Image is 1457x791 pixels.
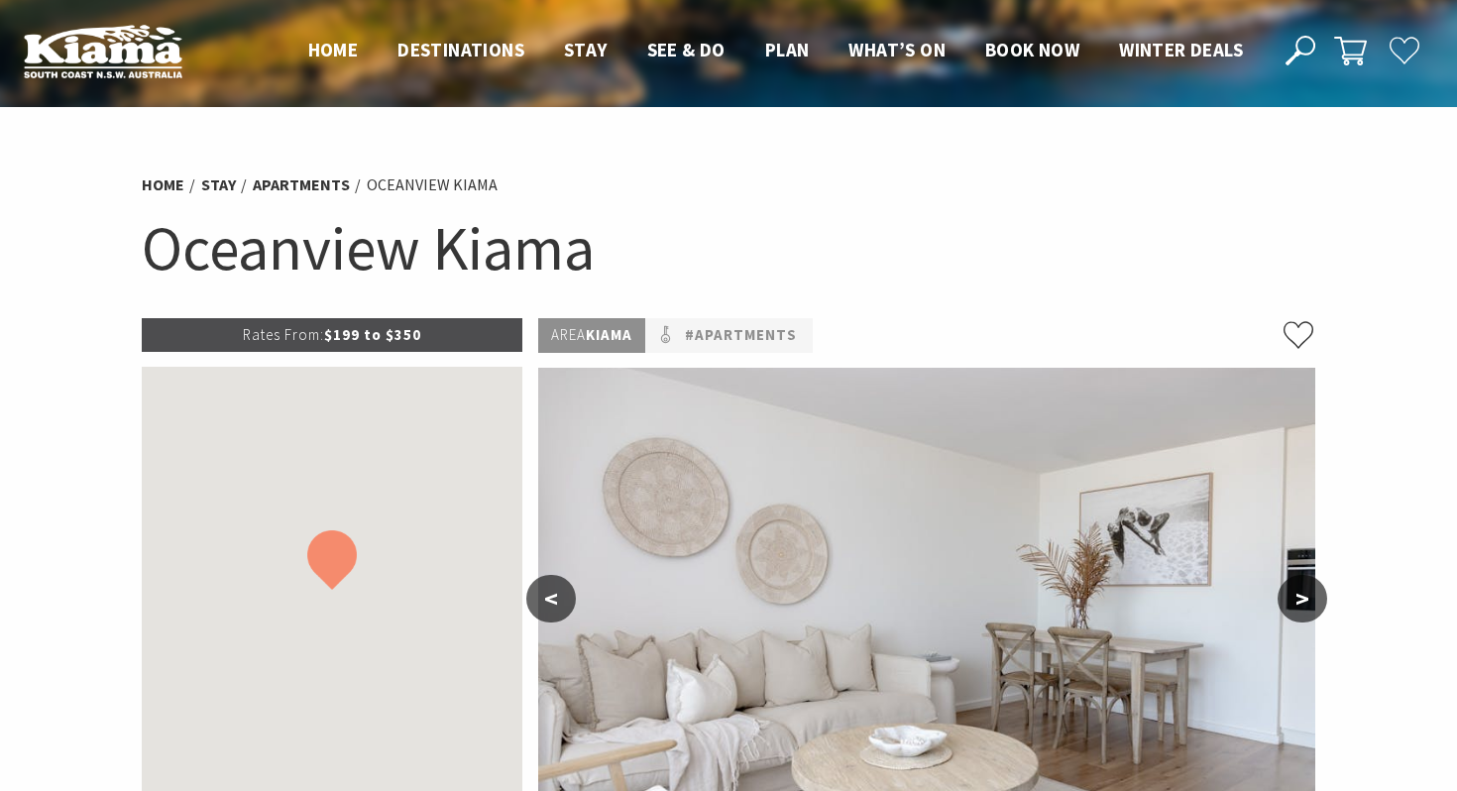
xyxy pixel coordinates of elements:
[685,323,797,348] a: #Apartments
[367,172,498,198] li: Oceanview Kiama
[24,24,182,78] img: Kiama Logo
[526,575,576,622] button: <
[985,38,1079,61] span: Book now
[765,38,810,61] span: Plan
[243,325,324,344] span: Rates From:
[253,174,350,195] a: Apartments
[1119,38,1243,61] span: Winter Deals
[308,38,359,61] span: Home
[142,174,184,195] a: Home
[647,38,726,61] span: See & Do
[201,174,236,195] a: Stay
[397,38,524,61] span: Destinations
[848,38,946,61] span: What’s On
[288,35,1263,67] nav: Main Menu
[1278,575,1327,622] button: >
[142,208,1315,288] h1: Oceanview Kiama
[538,318,645,353] p: Kiama
[564,38,608,61] span: Stay
[551,325,586,344] span: Area
[142,318,522,352] p: $199 to $350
